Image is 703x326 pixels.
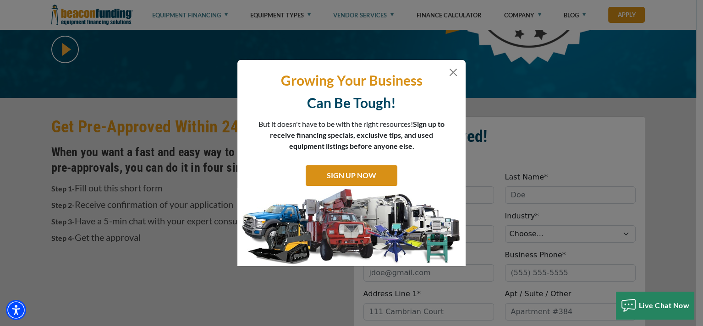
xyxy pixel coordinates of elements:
span: Sign up to receive financing specials, exclusive tips, and used equipment listings before anyone ... [270,120,445,150]
span: Live Chat Now [639,301,690,310]
p: Can Be Tough! [244,94,459,112]
button: Close [448,67,459,78]
img: subscribe-modal.jpg [237,188,466,266]
div: Accessibility Menu [6,300,26,320]
button: Live Chat Now [616,292,694,319]
a: SIGN UP NOW [306,165,397,186]
p: Growing Your Business [244,71,459,89]
p: But it doesn't have to be with the right resources! [258,119,445,152]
